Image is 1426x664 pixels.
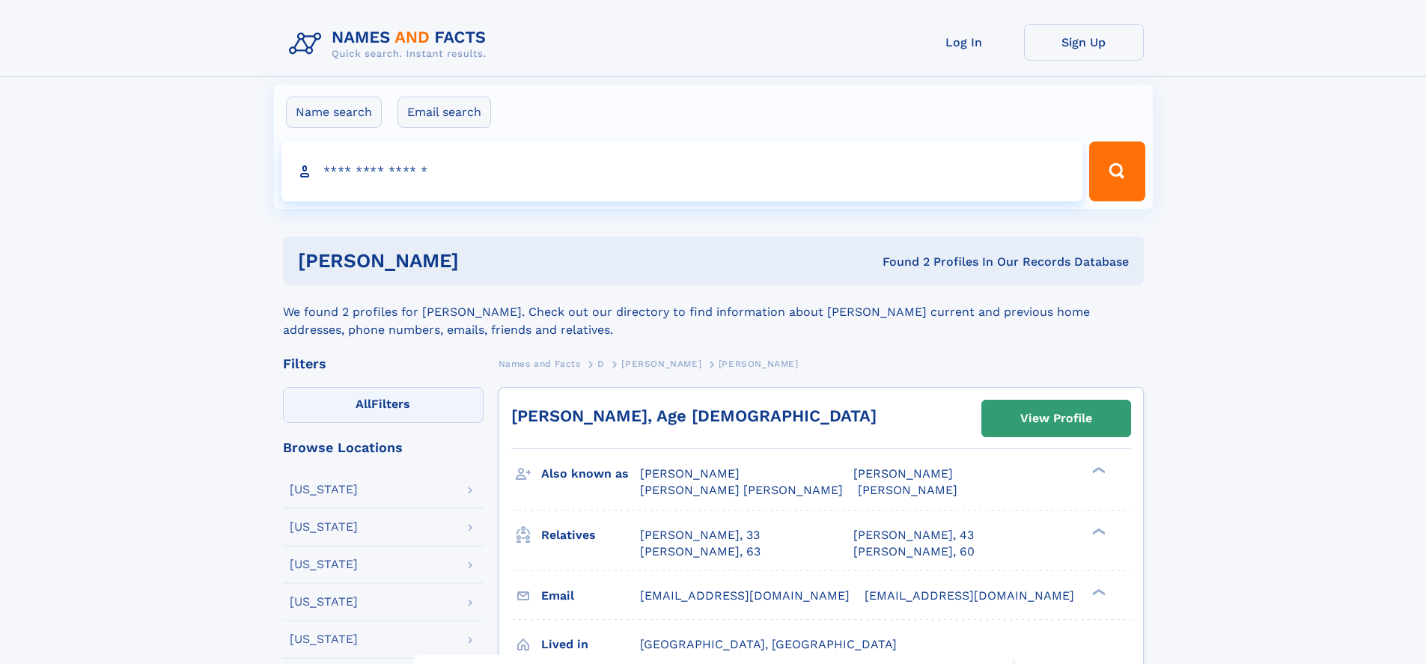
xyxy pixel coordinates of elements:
[853,527,974,543] a: [PERSON_NAME], 43
[541,632,640,657] h3: Lived in
[283,357,484,371] div: Filters
[597,354,605,373] a: D
[904,24,1024,61] a: Log In
[290,484,358,496] div: [US_STATE]
[1088,526,1106,536] div: ❯
[865,588,1074,603] span: [EMAIL_ADDRESS][DOMAIN_NAME]
[853,466,953,481] span: [PERSON_NAME]
[621,354,701,373] a: [PERSON_NAME]
[719,359,799,369] span: [PERSON_NAME]
[283,285,1144,339] div: We found 2 profiles for [PERSON_NAME]. Check out our directory to find information about [PERSON_...
[853,543,975,560] a: [PERSON_NAME], 60
[671,254,1129,270] div: Found 2 Profiles In Our Records Database
[640,637,897,651] span: [GEOGRAPHIC_DATA], [GEOGRAPHIC_DATA]
[499,354,581,373] a: Names and Facts
[281,141,1083,201] input: search input
[541,583,640,609] h3: Email
[597,359,605,369] span: D
[1089,141,1145,201] button: Search Button
[640,527,760,543] a: [PERSON_NAME], 33
[286,97,382,128] label: Name search
[397,97,491,128] label: Email search
[640,588,850,603] span: [EMAIL_ADDRESS][DOMAIN_NAME]
[290,558,358,570] div: [US_STATE]
[1020,401,1092,436] div: View Profile
[858,483,957,497] span: [PERSON_NAME]
[541,523,640,548] h3: Relatives
[1024,24,1144,61] a: Sign Up
[290,633,358,645] div: [US_STATE]
[298,252,671,270] h1: [PERSON_NAME]
[640,483,843,497] span: [PERSON_NAME] [PERSON_NAME]
[290,596,358,608] div: [US_STATE]
[1088,466,1106,475] div: ❯
[640,466,740,481] span: [PERSON_NAME]
[290,521,358,533] div: [US_STATE]
[511,406,877,425] a: [PERSON_NAME], Age [DEMOGRAPHIC_DATA]
[283,24,499,64] img: Logo Names and Facts
[982,400,1130,436] a: View Profile
[541,461,640,487] h3: Also known as
[621,359,701,369] span: [PERSON_NAME]
[356,397,371,411] span: All
[640,543,761,560] a: [PERSON_NAME], 63
[1088,587,1106,597] div: ❯
[283,387,484,423] label: Filters
[283,441,484,454] div: Browse Locations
